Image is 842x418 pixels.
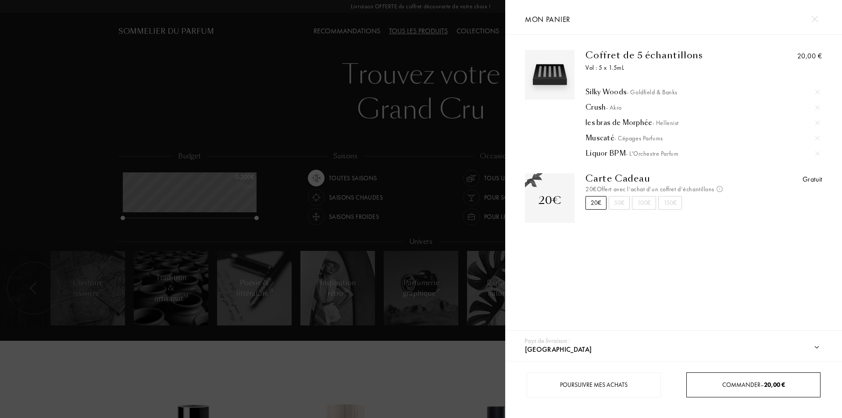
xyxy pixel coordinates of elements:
[525,14,571,24] span: Mon panier
[606,104,622,111] span: - Akro
[797,51,822,61] div: 20,00 €
[815,136,820,140] img: cross.svg
[585,88,820,96] a: Silky Woods- Goldfield & Banks
[585,63,748,72] div: Vol : 5 x 1.5mL
[815,90,820,94] img: cross.svg
[585,134,820,143] a: Muscaté- Cépages Parfums
[811,16,818,22] img: cross.svg
[632,196,656,210] div: 100€
[585,149,820,158] div: Liquor BPM
[527,372,661,397] div: Poursuivre mes achats
[527,52,572,97] img: box_5.svg
[525,173,542,188] img: gift_n.png
[585,103,820,112] div: Crush
[585,50,748,61] div: Coffret de 5 échantillons
[722,381,785,389] span: Commander –
[524,336,570,346] div: Pays de livraison :
[539,193,561,208] div: 20€
[585,196,607,210] div: 20€
[815,105,820,110] img: cross.svg
[585,134,820,143] div: Muscaté
[764,381,785,389] span: 20,00 €
[658,196,682,210] div: 150€
[585,103,820,112] a: Crush- Akro
[585,149,820,158] a: Liquor BPM- L'Orchestre Parfum
[585,88,820,96] div: Silky Woods
[717,186,723,192] img: info_voucher.png
[815,121,820,125] img: cross.svg
[609,196,630,210] div: 50€
[585,118,820,127] a: les bras de Morphée- Hellenist
[653,119,679,127] span: - Hellenist
[627,88,678,96] span: - Goldfield & Banks
[626,150,678,157] span: - L'Orchestre Parfum
[585,173,748,184] div: Carte Cadeau
[815,151,820,156] img: cross.svg
[803,174,822,185] div: Gratuit
[585,185,748,194] div: 20€ Offert avec l’achat d’un coffret d’échantillons
[585,118,820,127] div: les bras de Morphée
[614,134,663,142] span: - Cépages Parfums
